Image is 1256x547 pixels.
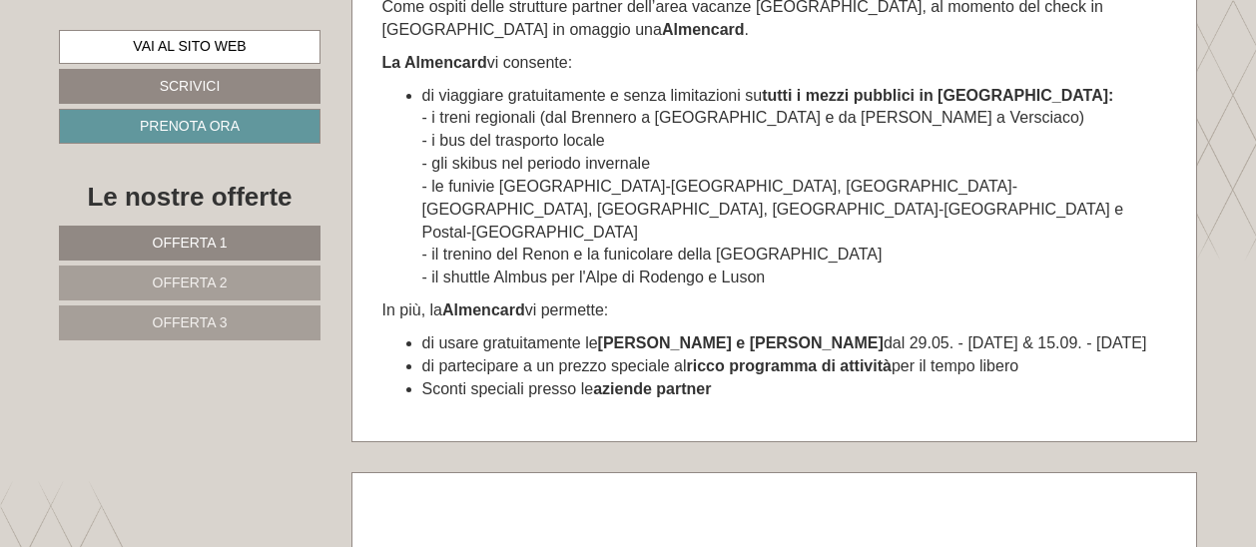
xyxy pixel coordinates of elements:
li: di viaggiare gratuitamente e senza limitazioni su - i treni regionali (dal Brennero a [GEOGRAPHIC... [422,85,1167,290]
li: di usare gratuitamente le dal 29.05. - [DATE] & 15.09. - [DATE] [422,332,1167,355]
strong: La Almencard [382,54,487,71]
a: Scrivici [59,69,320,104]
span: Offerta 3 [153,314,228,330]
p: In più, la vi permette: [382,299,1167,322]
a: Vai al sito web [59,30,320,64]
strong: [PERSON_NAME] e [PERSON_NAME] [598,334,884,351]
strong: Almencard [442,301,525,318]
li: di partecipare a un prezzo speciale al per il tempo libero [422,355,1167,378]
strong: Almencard [662,21,745,38]
a: Prenota ora [59,109,320,144]
li: Sconti speciali presso le [422,378,1167,401]
strong: ricco programma di attività [687,357,892,374]
div: Le nostre offerte [59,179,320,216]
span: Offerta 2 [153,274,228,290]
strong: aziende partner [593,380,711,397]
p: vi consente: [382,52,1167,75]
strong: tutti i mezzi pubblici in [GEOGRAPHIC_DATA]: [762,87,1113,104]
span: Offerta 1 [153,235,228,251]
